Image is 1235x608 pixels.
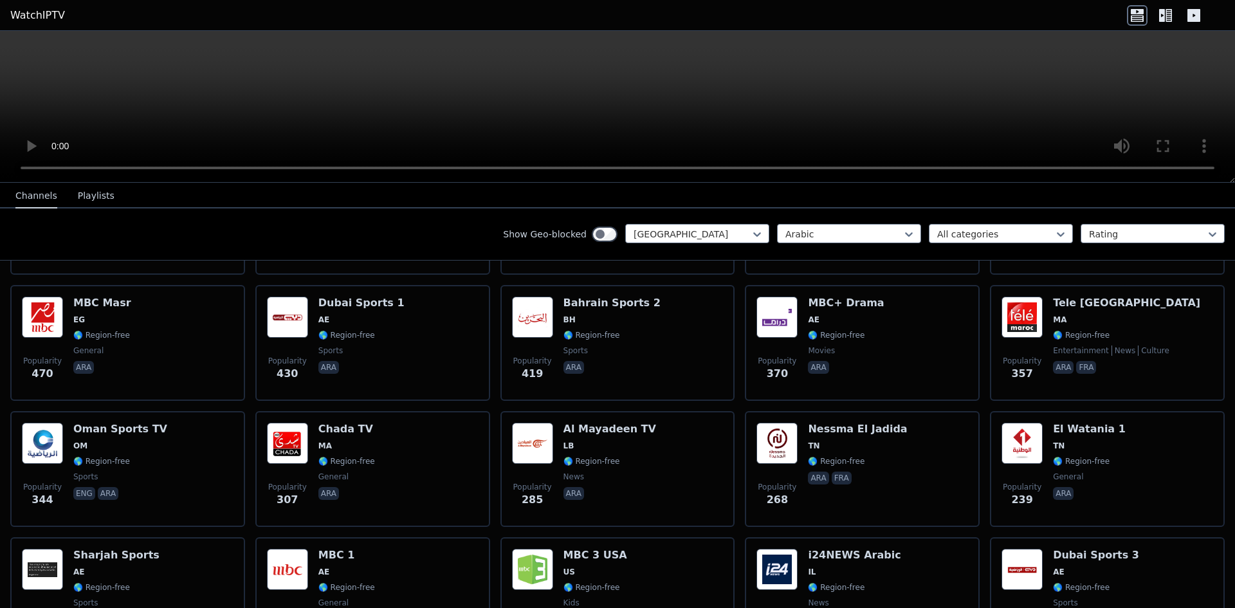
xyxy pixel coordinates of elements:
h6: Oman Sports TV [73,423,167,436]
span: sports [318,345,343,356]
span: AE [73,567,84,577]
span: BH [563,315,576,325]
p: ara [808,472,828,484]
span: 🌎 Region-free [318,330,375,340]
p: ara [98,487,118,500]
p: ara [1053,361,1074,374]
span: news [1111,345,1135,356]
h6: Dubai Sports 1 [318,297,405,309]
img: Bahrain Sports 2 [512,297,553,338]
span: Popularity [758,482,796,492]
img: Al Mayadeen TV [512,423,553,464]
span: Popularity [513,356,552,366]
span: 🌎 Region-free [563,456,620,466]
p: ara [1053,487,1074,500]
h6: Al Mayadeen TV [563,423,656,436]
img: El Watania 1 [1002,423,1043,464]
img: MBC 1 [267,549,308,590]
span: EG [73,315,85,325]
span: movies [808,345,835,356]
h6: MBC 3 USA [563,549,627,562]
span: sports [563,345,588,356]
a: WatchIPTV [10,8,65,23]
span: AE [1053,567,1064,577]
span: 344 [32,492,53,508]
span: Popularity [758,356,796,366]
span: TN [1053,441,1065,451]
span: 470 [32,366,53,382]
span: general [73,345,104,356]
span: 239 [1011,492,1032,508]
span: MA [318,441,332,451]
img: MBC+ Drama [756,297,798,338]
span: sports [73,598,98,608]
span: culture [1138,345,1169,356]
h6: MBC+ Drama [808,297,884,309]
span: 🌎 Region-free [563,330,620,340]
span: 🌎 Region-free [808,582,864,593]
span: 430 [277,366,298,382]
h6: Nessma El Jadida [808,423,907,436]
span: 🌎 Region-free [318,456,375,466]
h6: MBC 1 [318,549,375,562]
img: Oman Sports TV [22,423,63,464]
h6: Bahrain Sports 2 [563,297,661,309]
img: Sharjah Sports [22,549,63,590]
span: 419 [522,366,543,382]
span: MA [1053,315,1066,325]
span: 🌎 Region-free [1053,330,1110,340]
span: Popularity [268,356,307,366]
span: general [1053,472,1083,482]
span: AE [318,315,329,325]
span: 🌎 Region-free [563,582,620,593]
img: Dubai Sports 3 [1002,549,1043,590]
img: MBC Masr [22,297,63,338]
p: ara [808,361,828,374]
span: 🌎 Region-free [73,330,130,340]
span: 🌎 Region-free [1053,456,1110,466]
img: Tele Maroc [1002,297,1043,338]
span: Popularity [23,482,62,492]
span: Popularity [513,482,552,492]
span: 🌎 Region-free [318,582,375,593]
img: Chada TV [267,423,308,464]
h6: Chada TV [318,423,375,436]
p: eng [73,487,95,500]
p: ara [318,361,339,374]
span: sports [73,472,98,482]
h6: Tele [GEOGRAPHIC_DATA] [1053,297,1200,309]
span: 268 [767,492,788,508]
span: 307 [277,492,298,508]
h6: Sharjah Sports [73,549,160,562]
span: general [318,598,349,608]
h6: Dubai Sports 3 [1053,549,1139,562]
img: Nessma El Jadida [756,423,798,464]
span: AE [318,567,329,577]
span: Popularity [1003,482,1041,492]
p: fra [832,472,852,484]
h6: El Watania 1 [1053,423,1126,436]
span: 🌎 Region-free [1053,582,1110,593]
span: AE [808,315,819,325]
p: ara [73,361,94,374]
h6: i24NEWS Arabic [808,549,901,562]
span: sports [1053,598,1077,608]
span: general [318,472,349,482]
span: news [808,598,828,608]
h6: MBC Masr [73,297,131,309]
span: 357 [1011,366,1032,382]
p: ara [563,487,584,500]
img: MBC 3 USA [512,549,553,590]
button: Playlists [78,184,114,208]
span: news [563,472,584,482]
span: OM [73,441,87,451]
img: Dubai Sports 1 [267,297,308,338]
span: Popularity [23,356,62,366]
span: Popularity [1003,356,1041,366]
span: LB [563,441,574,451]
span: kids [563,598,580,608]
button: Channels [15,184,57,208]
p: ara [563,361,584,374]
span: 🌎 Region-free [808,330,864,340]
span: 🌎 Region-free [73,456,130,466]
